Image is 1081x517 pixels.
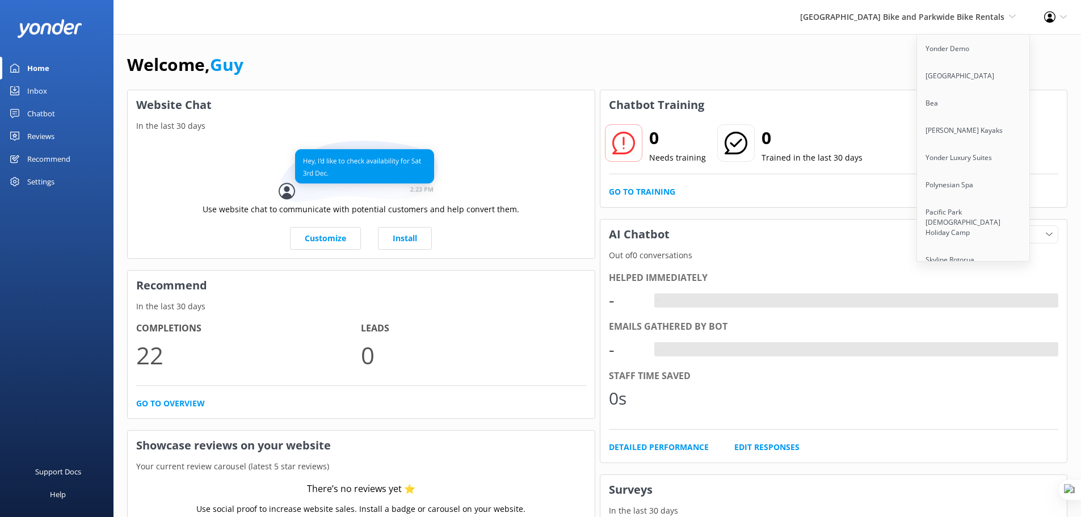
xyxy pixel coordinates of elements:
div: Home [27,57,49,79]
p: Trained in the last 30 days [762,152,863,164]
div: Settings [27,170,54,193]
a: Yonder Demo [917,35,1030,62]
h4: Completions [136,321,361,336]
div: - [654,342,663,357]
p: Out of 0 conversations [600,249,1067,262]
p: In the last 30 days [128,120,595,132]
div: Emails gathered by bot [609,320,1059,334]
p: Your current review carousel (latest 5 star reviews) [128,460,595,473]
div: 0s [609,385,643,412]
img: yonder-white-logo.png [17,19,82,38]
div: Staff time saved [609,369,1059,384]
h3: AI Chatbot [600,220,678,249]
a: [GEOGRAPHIC_DATA] [917,62,1030,90]
div: Chatbot [27,102,55,125]
a: Bea [917,90,1030,117]
a: Edit Responses [734,441,800,453]
p: In the last 30 days [128,300,595,313]
a: [PERSON_NAME] Kayaks [917,117,1030,144]
h1: Welcome, [127,51,243,78]
h3: Showcase reviews on your website [128,431,595,460]
a: Install [378,227,432,250]
h3: Website Chat [128,90,595,120]
div: - [654,293,663,308]
h4: Leads [361,321,586,336]
a: Detailed Performance [609,441,709,453]
span: [GEOGRAPHIC_DATA] Bike and Parkwide Bike Rentals [800,11,1004,22]
a: Guy [210,53,243,76]
a: Polynesian Spa [917,171,1030,199]
a: Customize [290,227,361,250]
a: Go to overview [136,397,205,410]
div: Recommend [27,148,70,170]
p: Use social proof to increase website sales. Install a badge or carousel on your website. [196,503,525,515]
p: In the last 30 days [600,505,1067,517]
div: There’s no reviews yet ⭐ [307,482,415,497]
a: Pacific Park [DEMOGRAPHIC_DATA] Holiday Camp [917,199,1030,246]
p: 0 [361,336,586,374]
a: Go to Training [609,186,675,198]
p: Use website chat to communicate with potential customers and help convert them. [203,203,519,216]
div: Support Docs [35,460,81,483]
h3: Recommend [128,271,595,300]
div: Reviews [27,125,54,148]
div: Inbox [27,79,47,102]
h2: 0 [649,124,706,152]
div: - [609,287,643,314]
h3: Surveys [600,475,1067,505]
div: Help [50,483,66,506]
p: Needs training [649,152,706,164]
h3: Chatbot Training [600,90,713,120]
p: 22 [136,336,361,374]
a: Yonder Luxury Suites [917,144,1030,171]
div: Helped immediately [609,271,1059,285]
h2: 0 [762,124,863,152]
a: Skyline Rotorua [917,246,1030,274]
div: - [609,336,643,363]
img: conversation... [279,141,443,203]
